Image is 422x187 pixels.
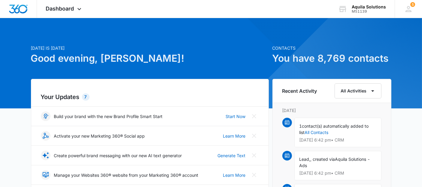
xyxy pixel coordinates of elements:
button: Close [249,131,259,141]
h6: Recent Activity [282,87,317,95]
p: Create powerful brand messaging with our new AI text generator [54,152,182,159]
p: Activate your new Marketing 360® Social app [54,133,145,139]
p: Build your brand with the new Brand Profile Smart Start [54,113,163,120]
span: 1 [299,123,302,129]
h1: You have 8,769 contacts [272,51,391,66]
button: Close [249,170,259,180]
button: All Activities [335,83,381,98]
p: [DATE] is [DATE] [31,45,269,51]
span: , created via [311,157,335,162]
p: [DATE] [282,107,381,114]
span: Dashboard [46,5,74,12]
span: contact(s) automatically added to list [299,123,369,135]
div: notifications count [410,2,415,7]
button: Close [249,111,259,121]
a: Learn More [223,172,246,178]
button: Close [249,151,259,160]
div: 7 [82,93,90,101]
div: account name [352,5,386,9]
h2: Your Updates [41,92,259,101]
div: account id [352,9,386,14]
a: Generate Text [218,152,246,159]
a: Start Now [226,113,246,120]
p: Manage your Websites 360® website from your Marketing 360® account [54,172,199,178]
a: All Contacts [305,130,329,135]
p: [DATE] 6:42 pm • CRM [299,171,376,175]
span: 5 [410,2,415,7]
h1: Good evening, [PERSON_NAME]! [31,51,269,66]
p: [DATE] 6:42 pm • CRM [299,138,376,142]
a: Learn More [223,133,246,139]
span: Lead, [299,157,311,162]
p: Contacts [272,45,391,51]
